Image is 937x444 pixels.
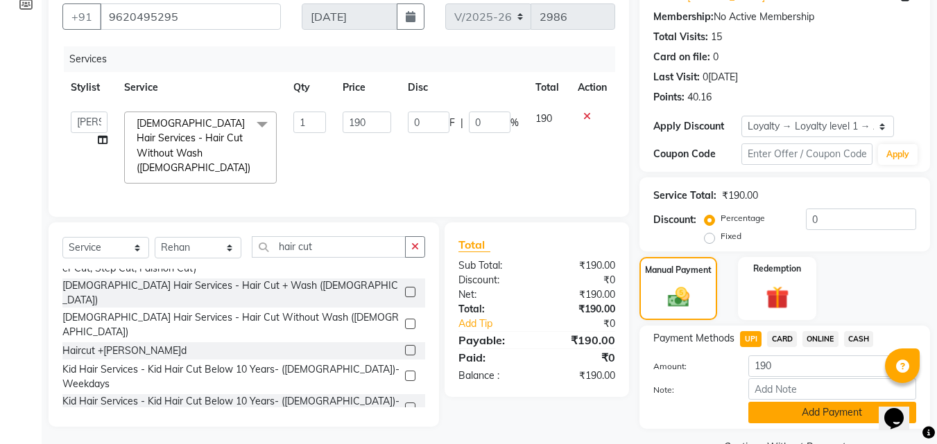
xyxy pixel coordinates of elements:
[62,394,399,423] div: Kid Hair Services - Kid Hair Cut Below 10 Years- ([DEMOGRAPHIC_DATA])- Weekdays
[653,119,741,134] div: Apply Discount
[137,117,250,174] span: [DEMOGRAPHIC_DATA] Hair Services - Hair Cut Without Wash ([DEMOGRAPHIC_DATA])
[645,264,712,276] label: Manual Payment
[802,331,839,347] span: ONLINE
[537,287,626,302] div: ₹190.00
[653,188,716,203] div: Service Total:
[449,116,455,130] span: F
[653,90,685,105] div: Points:
[64,46,626,72] div: Services
[748,378,916,400] input: Add Note
[653,70,700,85] div: Last Visit:
[252,236,406,258] input: Search or Scan
[740,331,762,347] span: UPI
[399,72,527,103] th: Disc
[250,161,257,174] a: x
[285,72,335,103] th: Qty
[448,287,537,302] div: Net:
[741,143,872,165] input: Enter Offer / Coupon Code
[713,50,719,64] div: 0
[100,3,281,30] input: Search by Name/Mobile/Email/Code
[537,302,626,317] div: ₹190.00
[687,90,712,105] div: 40.16
[753,263,801,275] label: Redemption
[537,349,626,366] div: ₹0
[653,331,734,346] span: Payment Methods
[461,116,463,130] span: |
[62,278,399,308] div: [DEMOGRAPHIC_DATA] Hair Services - Hair Cut + Wash ([DEMOGRAPHIC_DATA])
[62,344,187,358] div: Haircut +[PERSON_NAME]d
[722,188,758,203] div: ₹190.00
[653,147,741,161] div: Coupon Code
[537,273,626,287] div: ₹0
[448,349,537,366] div: Paid:
[448,258,537,273] div: Sub Total:
[721,212,765,224] label: Percentage
[62,362,399,391] div: Kid Hair Services - Kid Hair Cut Below 10 Years- ([DEMOGRAPHIC_DATA])- Weekdays
[844,331,874,347] span: CASH
[653,213,696,227] div: Discount:
[537,368,626,383] div: ₹190.00
[643,384,737,396] label: Note:
[653,10,714,24] div: Membership:
[759,283,796,312] img: _gift.svg
[537,258,626,273] div: ₹190.00
[703,70,738,85] div: 0[DATE]
[537,332,626,348] div: ₹190.00
[653,30,708,44] div: Total Visits:
[535,112,552,125] span: 190
[661,285,696,310] img: _cash.svg
[448,273,537,287] div: Discount:
[116,72,285,103] th: Service
[458,238,490,252] span: Total
[653,10,916,24] div: No Active Membership
[448,368,537,383] div: Balance :
[448,317,551,331] a: Add Tip
[767,331,797,347] span: CARD
[62,72,116,103] th: Stylist
[748,355,916,377] input: Amount
[879,389,923,430] iframe: chat widget
[552,317,626,331] div: ₹0
[448,332,537,348] div: Payable:
[448,302,537,317] div: Total:
[643,360,737,373] label: Amount:
[721,230,741,242] label: Fixed
[878,144,918,165] button: Apply
[334,72,399,103] th: Price
[748,402,916,423] button: Add Payment
[510,116,519,130] span: %
[527,72,569,103] th: Total
[62,310,399,339] div: [DEMOGRAPHIC_DATA] Hair Services - Hair Cut Without Wash ([DEMOGRAPHIC_DATA])
[711,30,722,44] div: 15
[653,50,710,64] div: Card on file:
[62,3,101,30] button: +91
[569,72,615,103] th: Action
